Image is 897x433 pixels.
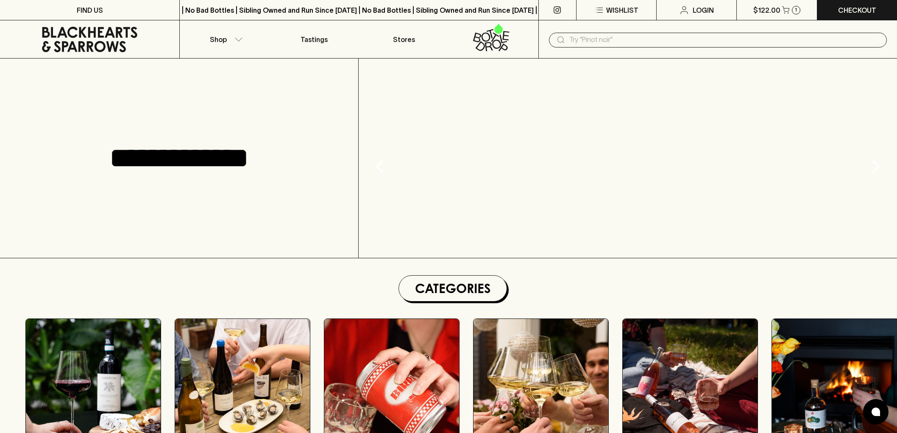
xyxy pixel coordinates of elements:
a: Stores [359,20,448,58]
button: Shop [180,20,269,58]
p: Stores [393,34,415,45]
p: Wishlist [606,5,638,15]
p: Checkout [838,5,876,15]
p: $122.00 [753,5,780,15]
a: Tastings [270,20,359,58]
img: gif;base64,R0lGODlhAQABAAAAACH5BAEKAAEALAAAAAABAAEAAAICTAEAOw== [359,59,897,258]
p: Login [693,5,714,15]
p: Tastings [301,34,328,45]
p: Shop [210,34,227,45]
h1: Categories [402,279,503,298]
button: Previous [363,150,397,184]
p: FIND US [77,5,103,15]
input: Try "Pinot noir" [569,33,880,47]
button: Next [859,150,893,184]
img: bubble-icon [872,408,880,416]
p: 1 [795,8,797,12]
